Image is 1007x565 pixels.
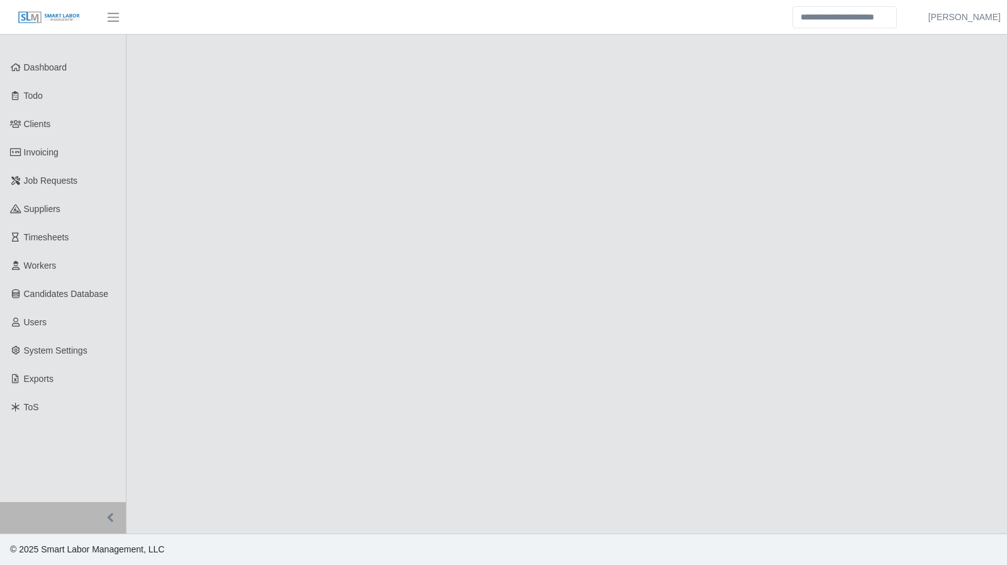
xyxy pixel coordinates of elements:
[24,232,69,242] span: Timesheets
[24,374,53,384] span: Exports
[24,345,87,355] span: System Settings
[928,11,1001,24] a: [PERSON_NAME]
[10,544,164,554] span: © 2025 Smart Labor Management, LLC
[24,402,39,412] span: ToS
[24,289,109,299] span: Candidates Database
[18,11,81,25] img: SLM Logo
[24,260,57,271] span: Workers
[24,317,47,327] span: Users
[24,204,60,214] span: Suppliers
[24,176,78,186] span: Job Requests
[24,147,59,157] span: Invoicing
[24,91,43,101] span: Todo
[24,62,67,72] span: Dashboard
[24,119,51,129] span: Clients
[792,6,897,28] input: Search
